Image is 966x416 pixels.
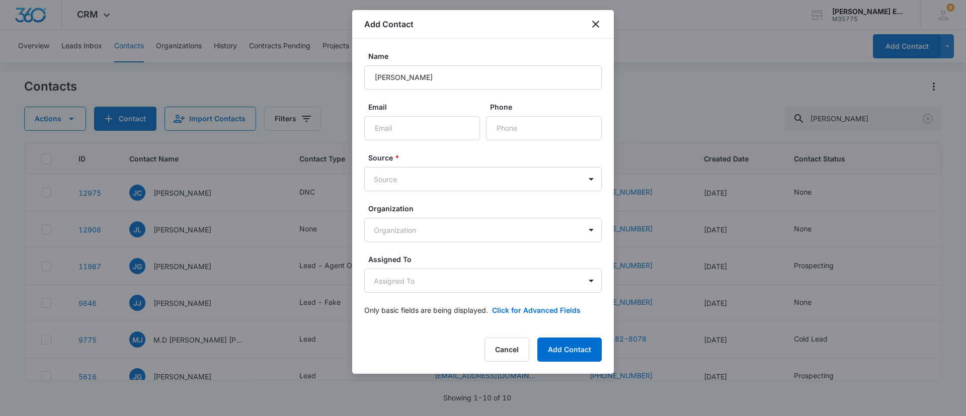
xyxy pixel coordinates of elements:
input: Name [364,65,602,90]
p: Only basic fields are being displayed. [364,305,488,315]
label: Email [368,102,484,112]
button: Click for Advanced Fields [492,305,581,315]
button: Cancel [485,338,529,362]
label: Phone [490,102,606,112]
label: Name [368,51,606,61]
label: Source [368,152,606,163]
button: Add Contact [537,338,602,362]
label: Assigned To [368,254,606,265]
button: close [590,18,602,30]
input: Email [364,116,480,140]
label: Organization [368,203,606,214]
h1: Add Contact [364,18,414,30]
input: Phone [486,116,602,140]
